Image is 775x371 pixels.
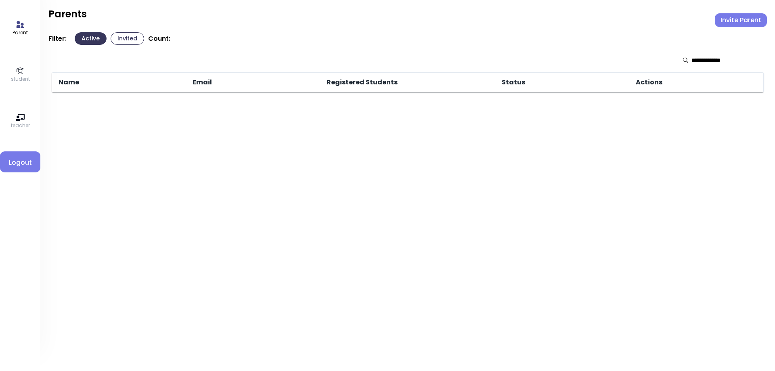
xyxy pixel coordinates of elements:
[325,78,398,87] span: Registered Students
[48,35,67,43] p: Filter:
[191,78,212,87] span: Email
[11,113,30,129] a: teacher
[48,8,87,20] h2: Parents
[634,78,662,87] span: Actions
[148,35,170,43] p: Count:
[11,67,30,83] a: student
[13,20,28,36] a: Parent
[11,122,30,129] p: teacher
[13,29,28,36] p: Parent
[75,32,107,45] button: Active
[11,75,30,83] p: student
[111,32,144,45] button: Invited
[715,13,767,27] button: Invite Parent
[57,78,79,87] span: Name
[500,78,525,87] span: Status
[6,158,34,168] span: Logout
